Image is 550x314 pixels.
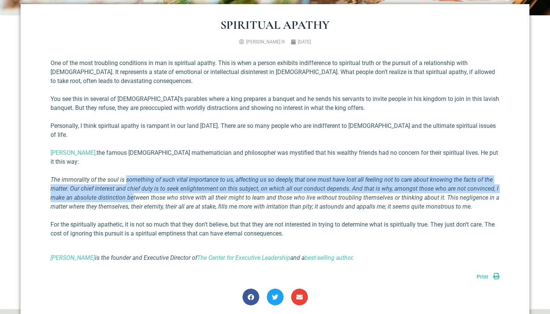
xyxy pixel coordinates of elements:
time: [DATE] [298,39,311,44]
span: [PERSON_NAME] III [246,39,285,44]
a: [PERSON_NAME] [51,254,95,261]
div: Share on facebook [242,289,259,305]
div: Share on twitter [267,289,284,305]
a: [PERSON_NAME], [51,149,97,156]
p: One of the most troubling conditions in man is spiritual apathy. This is when a person exhibits i... [51,59,499,86]
p: You see this in several of [DEMOGRAPHIC_DATA]’s parables where a king prepares a banquet and he s... [51,95,499,113]
a: [DATE] [291,39,311,45]
a: Print [477,274,499,280]
p: the famous [DEMOGRAPHIC_DATA] mathematician and philosopher was mystified that his wealthy friend... [51,148,499,166]
p: For the spiritually apathetic, it is not so much that they don’t believe, but that they are not i... [51,220,499,238]
i: is the founder and Executive Director of and a . [51,254,354,261]
div: Share on email [291,289,308,305]
span: Print [477,274,488,280]
a: best-selling author [305,254,352,261]
p: Personally, I think spiritual apathy is rampant in our land [DATE]. There are so many people who ... [51,121,499,139]
h1: Spiritual Apathy [51,19,499,31]
em: The immorality of the soul is something of such vital importance to us, affecting us so deeply, t... [51,176,499,210]
a: The Center for Executive Leadership [197,254,290,261]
